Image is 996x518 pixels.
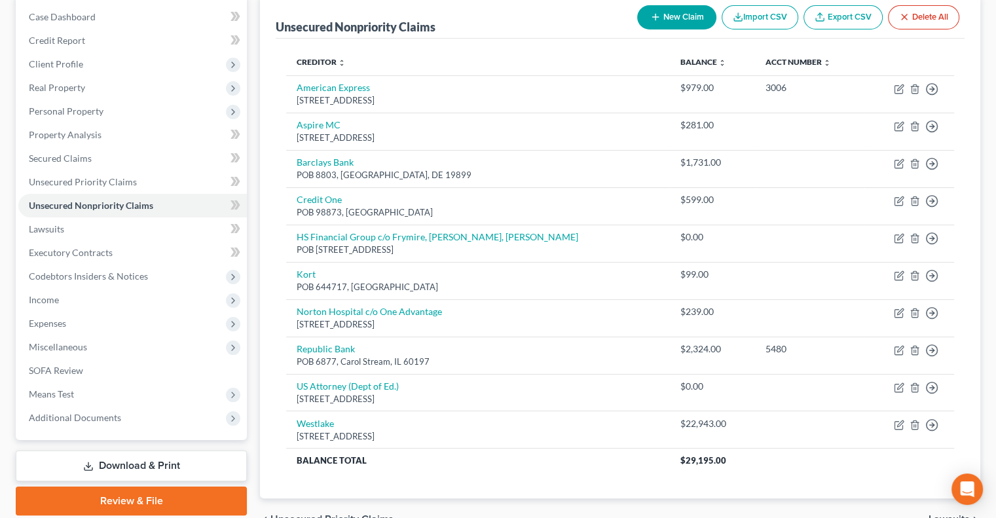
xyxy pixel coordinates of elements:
a: Case Dashboard [18,5,247,29]
div: $0.00 [680,380,744,393]
a: Balance unfold_more [680,57,726,67]
span: Means Test [29,388,74,399]
div: $2,324.00 [680,342,744,356]
button: Delete All [888,5,959,29]
span: Client Profile [29,58,83,69]
span: Real Property [29,82,85,93]
span: Credit Report [29,35,85,46]
button: New Claim [637,5,716,29]
div: [STREET_ADDRESS] [297,393,659,405]
div: [STREET_ADDRESS] [297,132,659,144]
div: $281.00 [680,119,744,132]
a: Download & Print [16,451,247,481]
a: Review & File [16,487,247,515]
a: Unsecured Nonpriority Claims [18,194,247,217]
span: Executory Contracts [29,247,113,258]
a: Credit Report [18,29,247,52]
a: Barclays Bank [297,157,354,168]
div: POB 8803, [GEOGRAPHIC_DATA], DE 19899 [297,169,659,181]
a: Secured Claims [18,147,247,170]
a: Acct Number unfold_more [765,57,831,67]
span: Secured Claims [29,153,92,164]
a: Lawsuits [18,217,247,241]
a: HS Financial Group c/o Frymire, [PERSON_NAME], [PERSON_NAME] [297,231,578,242]
div: Open Intercom Messenger [951,473,983,505]
div: $22,943.00 [680,417,744,430]
div: POB 644717, [GEOGRAPHIC_DATA] [297,281,659,293]
div: POB 6877, Carol Stream, IL 60197 [297,356,659,368]
span: Unsecured Nonpriority Claims [29,200,153,211]
div: $99.00 [680,268,744,281]
div: $979.00 [680,81,744,94]
div: $1,731.00 [680,156,744,169]
i: unfold_more [823,59,831,67]
span: Personal Property [29,105,103,117]
span: Case Dashboard [29,11,96,22]
div: $0.00 [680,231,744,244]
div: [STREET_ADDRESS] [297,94,659,107]
div: POB [STREET_ADDRESS] [297,244,659,256]
a: Westlake [297,418,334,429]
button: Import CSV [722,5,798,29]
div: $599.00 [680,193,744,206]
span: Unsecured Priority Claims [29,176,137,187]
div: 5480 [765,342,854,356]
a: Export CSV [803,5,883,29]
span: Lawsuits [29,223,64,234]
a: Norton Hospital c/o One Advantage [297,306,442,317]
a: Creditor unfold_more [297,57,346,67]
a: SOFA Review [18,359,247,382]
span: SOFA Review [29,365,83,376]
i: unfold_more [718,59,726,67]
span: Property Analysis [29,129,101,140]
div: POB 98873, [GEOGRAPHIC_DATA] [297,206,659,219]
a: Unsecured Priority Claims [18,170,247,194]
a: Aspire MC [297,119,341,130]
div: 3006 [765,81,854,94]
span: Additional Documents [29,412,121,423]
span: Miscellaneous [29,341,87,352]
span: Expenses [29,318,66,329]
a: Kort [297,268,316,280]
a: Credit One [297,194,342,205]
a: Property Analysis [18,123,247,147]
div: [STREET_ADDRESS] [297,430,659,443]
a: American Express [297,82,370,93]
span: Income [29,294,59,305]
div: [STREET_ADDRESS] [297,318,659,331]
th: Balance Total [286,449,670,472]
a: Executory Contracts [18,241,247,265]
div: $239.00 [680,305,744,318]
span: $29,195.00 [680,455,726,466]
span: Codebtors Insiders & Notices [29,270,148,282]
i: unfold_more [338,59,346,67]
a: US Attorney (Dept of Ed.) [297,380,399,392]
div: Unsecured Nonpriority Claims [276,19,435,35]
a: Republic Bank [297,343,355,354]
